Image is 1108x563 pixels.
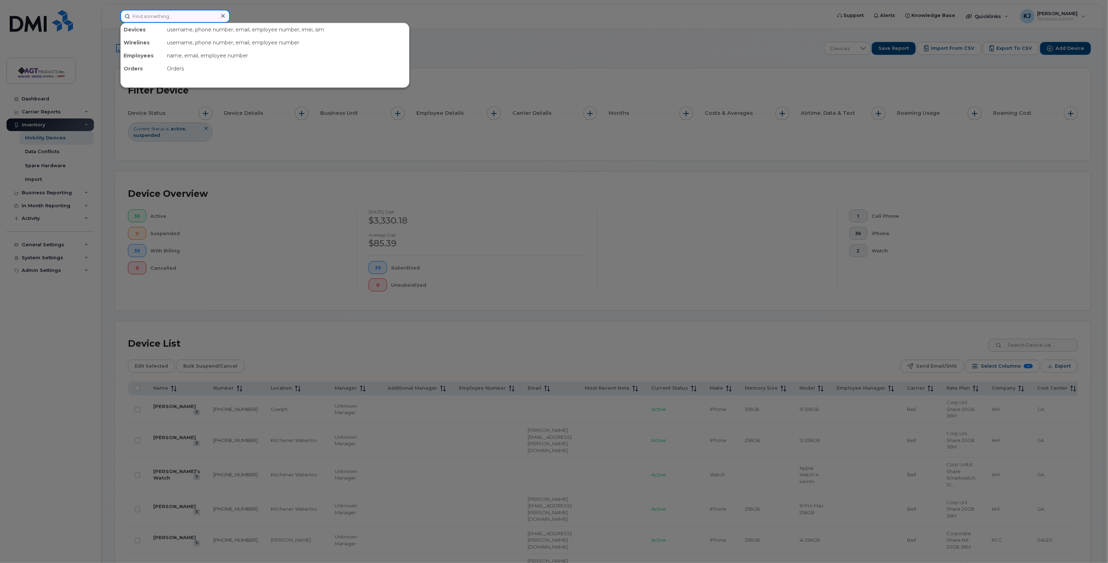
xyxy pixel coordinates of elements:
[121,62,164,75] div: Orders
[164,62,409,75] div: Orders
[121,49,164,62] div: Employees
[164,23,409,36] div: username, phone number, email, employee number, imei, sim
[121,36,164,49] div: Wirelines
[164,49,409,62] div: name, email, employee number
[121,23,164,36] div: Devices
[164,36,409,49] div: username, phone number, email, employee number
